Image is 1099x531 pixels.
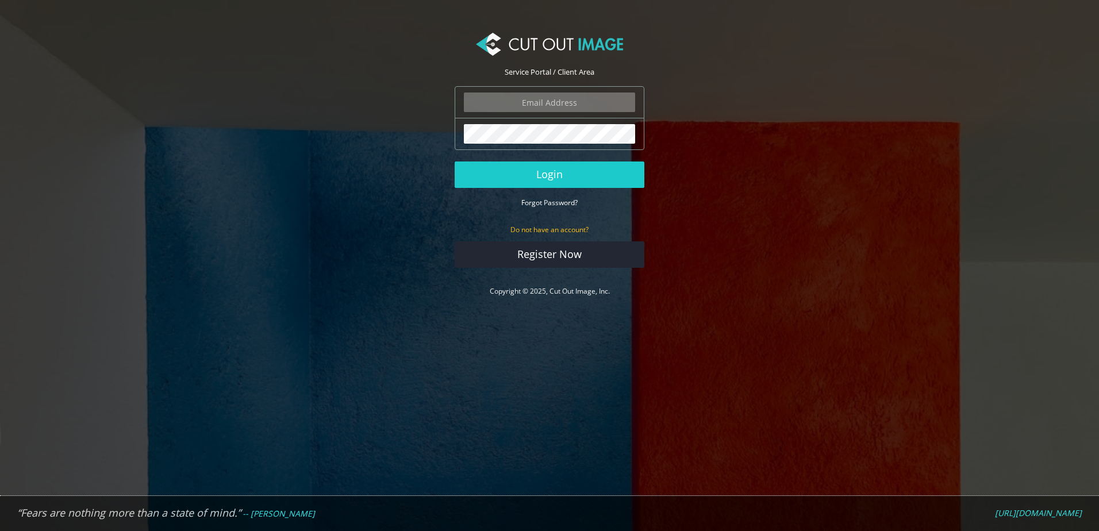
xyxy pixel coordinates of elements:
small: Forgot Password? [521,198,578,207]
a: Forgot Password? [521,197,578,207]
button: Login [455,161,644,188]
em: “Fears are nothing more than a state of mind.” [17,506,241,520]
a: [URL][DOMAIN_NAME] [995,508,1082,518]
input: Email Address [464,93,635,112]
a: Register Now [455,241,644,268]
img: Cut Out Image [476,33,623,56]
em: -- [PERSON_NAME] [243,508,315,519]
small: Do not have an account? [510,225,589,234]
span: Service Portal / Client Area [505,67,594,77]
a: Copyright © 2025, Cut Out Image, Inc. [490,286,610,296]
